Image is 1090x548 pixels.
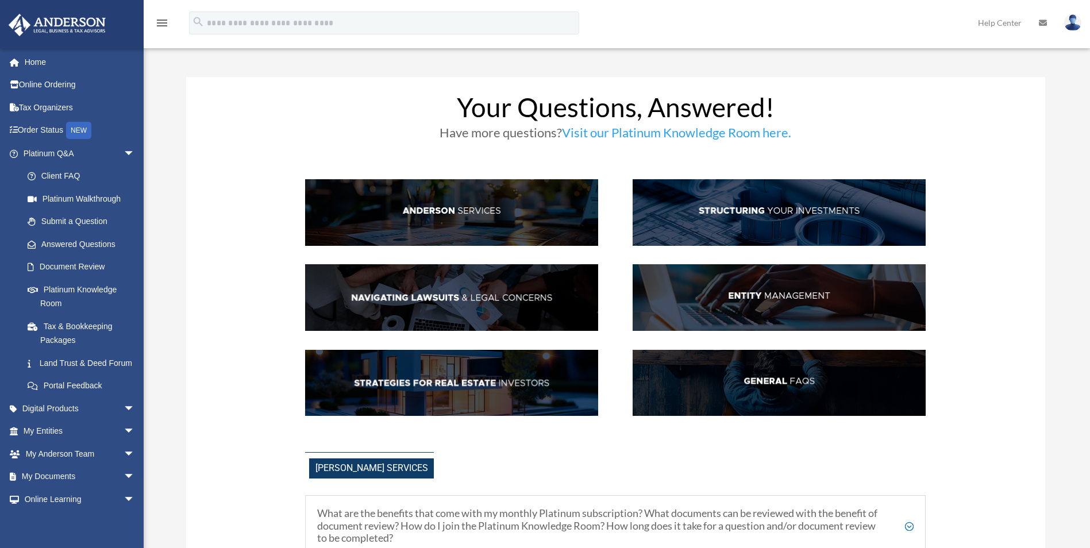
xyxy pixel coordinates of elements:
[8,488,152,511] a: Online Learningarrow_drop_down
[633,179,926,246] img: StructInv_hdr
[8,96,152,119] a: Tax Organizers
[124,142,147,165] span: arrow_drop_down
[8,420,152,443] a: My Entitiesarrow_drop_down
[633,264,926,331] img: EntManag_hdr
[155,20,169,30] a: menu
[305,94,926,126] h1: Your Questions, Answered!
[8,397,152,420] a: Digital Productsarrow_drop_down
[317,507,914,545] h5: What are the benefits that come with my monthly Platinum subscription? What documents can be revi...
[305,350,598,416] img: StratsRE_hdr
[16,165,147,188] a: Client FAQ
[16,233,152,256] a: Answered Questions
[16,187,152,210] a: Platinum Walkthrough
[562,125,791,146] a: Visit our Platinum Knowledge Room here.
[305,126,926,145] h3: Have more questions?
[124,420,147,443] span: arrow_drop_down
[192,16,205,28] i: search
[124,488,147,511] span: arrow_drop_down
[8,119,152,142] a: Order StatusNEW
[16,375,152,398] a: Portal Feedback
[16,315,152,352] a: Tax & Bookkeeping Packages
[124,397,147,420] span: arrow_drop_down
[16,278,152,315] a: Platinum Knowledge Room
[124,442,147,466] span: arrow_drop_down
[305,264,598,331] img: NavLaw_hdr
[8,74,152,97] a: Online Ordering
[16,256,152,279] a: Document Review
[124,465,147,489] span: arrow_drop_down
[1064,14,1081,31] img: User Pic
[8,442,152,465] a: My Anderson Teamarrow_drop_down
[305,179,598,246] img: AndServ_hdr
[66,122,91,139] div: NEW
[5,14,109,36] img: Anderson Advisors Platinum Portal
[633,350,926,416] img: GenFAQ_hdr
[8,51,152,74] a: Home
[16,210,152,233] a: Submit a Question
[155,16,169,30] i: menu
[16,352,152,375] a: Land Trust & Deed Forum
[309,458,434,478] span: [PERSON_NAME] Services
[8,142,152,165] a: Platinum Q&Aarrow_drop_down
[8,465,152,488] a: My Documentsarrow_drop_down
